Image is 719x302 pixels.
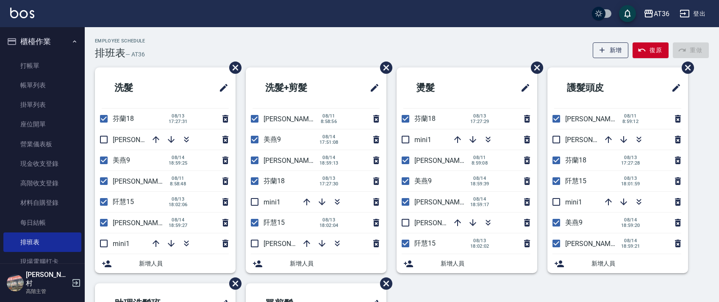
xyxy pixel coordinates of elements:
[621,160,640,166] span: 17:27:28
[264,157,322,165] span: [PERSON_NAME]11
[621,223,640,228] span: 18:59:20
[470,202,489,207] span: 18:59:17
[414,177,432,185] span: 美燕9
[7,274,24,291] img: Person
[397,254,537,273] div: 新增人員
[470,196,489,202] span: 08/14
[246,254,386,273] div: 新增人員
[169,160,188,166] span: 18:59:25
[3,134,81,154] a: 營業儀表板
[319,140,339,145] span: 17:51:08
[565,115,624,123] span: [PERSON_NAME]16
[95,254,236,273] div: 新增人員
[319,113,338,119] span: 08/11
[169,119,188,124] span: 17:27:31
[621,238,640,243] span: 08/14
[3,115,81,134] a: 座位開單
[223,55,243,80] span: 刪除班表
[113,198,134,206] span: 阡慧15
[621,119,640,124] span: 8:59:12
[3,56,81,75] a: 打帳單
[113,240,130,248] span: mini1
[319,155,339,160] span: 08/14
[565,240,624,248] span: [PERSON_NAME]11
[3,173,81,193] a: 高階收支登錄
[264,135,281,143] span: 美燕9
[169,155,188,160] span: 08/14
[113,219,171,227] span: [PERSON_NAME]11
[414,115,436,123] span: 芬蘭18
[319,160,339,166] span: 18:59:13
[319,181,339,187] span: 17:27:30
[264,240,318,248] span: [PERSON_NAME]6
[3,31,81,53] button: 櫃檯作業
[470,176,489,181] span: 08/14
[414,157,473,165] span: [PERSON_NAME]16
[3,193,81,213] a: 材料自購登錄
[441,259,530,268] span: 新增人員
[619,5,636,22] button: save
[169,202,188,207] span: 18:02:06
[95,38,145,44] h2: Employee Schedule
[621,217,640,223] span: 08/14
[414,239,436,247] span: 阡慧15
[621,181,640,187] span: 18:01:59
[403,73,481,103] h2: 燙髮
[319,134,339,140] span: 08/14
[633,42,669,58] button: 復原
[169,223,188,228] span: 18:59:27
[169,181,187,187] span: 8:58:48
[470,181,489,187] span: 18:59:39
[470,155,489,160] span: 08/11
[169,176,187,181] span: 08/11
[547,254,688,273] div: 新增人員
[319,119,338,124] span: 8:58:56
[675,55,695,80] span: 刪除班表
[264,218,285,226] span: 阡慧15
[223,271,243,296] span: 刪除班表
[319,223,339,228] span: 18:02:04
[621,155,640,160] span: 08/13
[414,198,473,206] span: [PERSON_NAME]11
[3,75,81,95] a: 帳單列表
[169,113,188,119] span: 08/13
[113,115,134,123] span: 芬蘭18
[565,136,620,144] span: [PERSON_NAME]6
[319,217,339,223] span: 08/13
[169,196,188,202] span: 08/13
[374,271,394,296] span: 刪除班表
[525,55,544,80] span: 刪除班表
[591,259,681,268] span: 新增人員
[3,232,81,252] a: 排班表
[414,136,431,144] span: mini1
[319,176,339,181] span: 08/13
[139,259,229,268] span: 新增人員
[169,217,188,223] span: 08/14
[676,6,709,22] button: 登出
[3,95,81,115] a: 掛單列表
[470,160,489,166] span: 8:59:08
[125,50,145,59] h6: — AT36
[26,288,69,295] p: 高階主管
[470,243,489,249] span: 18:02:02
[565,218,583,226] span: 美燕9
[95,47,125,59] h3: 排班表
[264,198,280,206] span: mini1
[654,8,669,19] div: AT36
[3,252,81,271] a: 現場電腦打卡
[113,156,130,164] span: 美燕9
[470,119,489,124] span: 17:27:29
[470,113,489,119] span: 08/13
[515,78,530,98] span: 修改班表的標題
[621,113,640,119] span: 08/11
[554,73,641,103] h2: 護髮頭皮
[470,238,489,243] span: 08/13
[102,73,180,103] h2: 洗髮
[113,177,171,185] span: [PERSON_NAME]16
[290,259,380,268] span: 新增人員
[374,55,394,80] span: 刪除班表
[113,136,167,144] span: [PERSON_NAME]6
[3,154,81,173] a: 現金收支登錄
[364,78,380,98] span: 修改班表的標題
[214,78,229,98] span: 修改班表的標題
